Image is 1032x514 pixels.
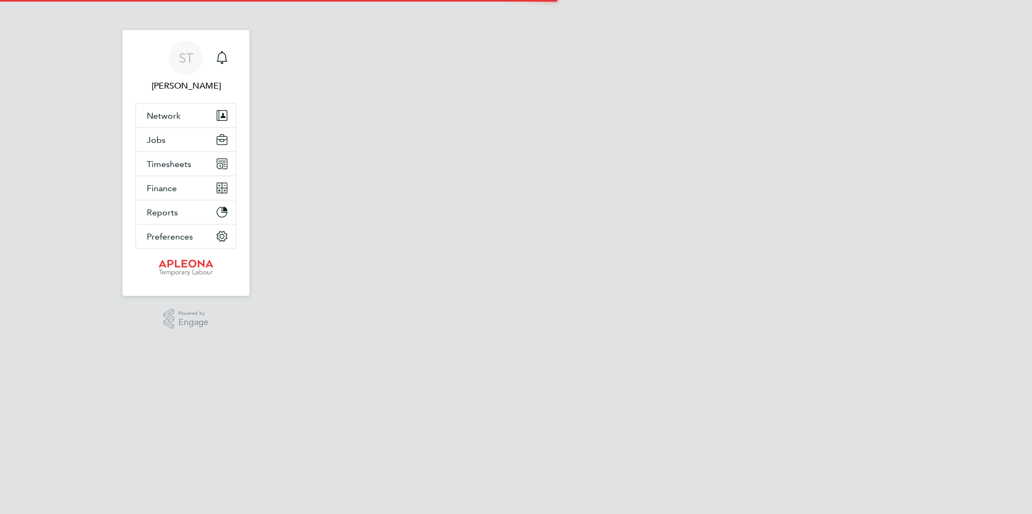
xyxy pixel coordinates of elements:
span: ST [179,51,193,65]
span: Timesheets [147,159,191,169]
span: Network [147,111,181,121]
button: Finance [136,176,236,200]
a: ST[PERSON_NAME] [135,41,236,92]
span: Reports [147,207,178,218]
span: Finance [147,183,177,193]
button: Preferences [136,225,236,248]
a: Go to home page [135,259,236,277]
span: Engage [178,318,209,327]
button: Timesheets [136,152,236,176]
span: Powered by [178,309,209,318]
span: Jobs [147,135,166,145]
img: apleona-logo-retina.png [159,259,213,277]
span: Preferences [147,231,193,242]
a: Powered byEngage [163,309,209,329]
button: Network [136,104,236,127]
button: Reports [136,200,236,224]
nav: Main navigation [123,30,249,296]
span: Sean Treacy [135,79,236,92]
button: Jobs [136,128,236,151]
